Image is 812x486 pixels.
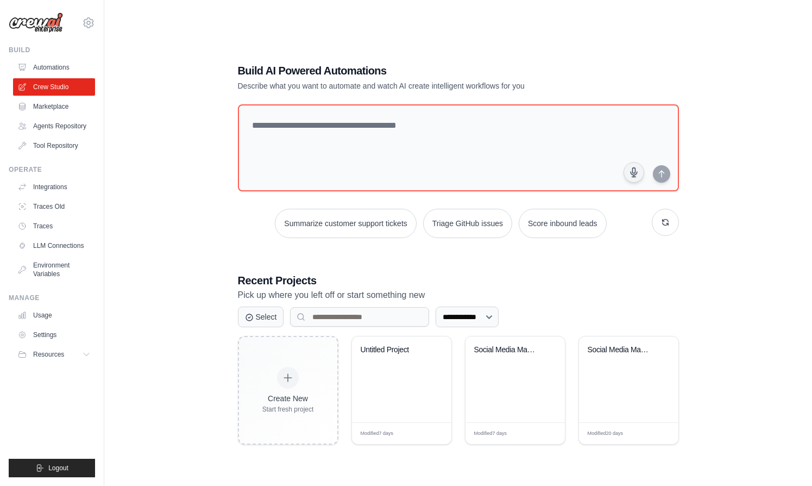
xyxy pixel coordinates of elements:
[33,350,64,359] span: Resources
[262,405,314,414] div: Start fresh project
[275,209,416,238] button: Summarize customer support tickets
[361,345,426,355] div: Untitled Project
[652,429,662,438] span: Edit
[13,237,95,254] a: LLM Connections
[13,217,95,235] a: Traces
[13,117,95,135] a: Agents Repository
[9,13,63,33] img: Logo
[262,393,314,404] div: Create New
[423,209,512,238] button: Triage GitHub issues
[588,430,624,438] span: Modified 20 days
[624,162,644,183] button: Click to speak your automation idea
[9,46,95,54] div: Build
[539,429,548,438] span: Edit
[13,346,95,363] button: Resources
[9,165,95,174] div: Operate
[13,198,95,215] a: Traces Old
[474,430,507,438] span: Modified 7 days
[13,178,95,196] a: Integrations
[9,459,95,477] button: Logout
[425,429,435,438] span: Edit
[588,345,653,355] div: Social Media Management & Analytics Suite
[238,307,284,327] button: Select
[13,78,95,96] a: Crew Studio
[48,464,68,472] span: Logout
[238,63,603,78] h1: Build AI Powered Automations
[9,294,95,302] div: Manage
[652,209,679,236] button: Get new suggestions
[13,326,95,344] a: Settings
[361,430,394,438] span: Modified 7 days
[13,98,95,115] a: Marketplace
[13,307,95,324] a: Usage
[519,209,607,238] button: Score inbound leads
[238,80,603,91] p: Describe what you want to automate and watch AI create intelligent workflows for you
[13,59,95,76] a: Automations
[238,288,679,302] p: Pick up where you left off or start something new
[13,257,95,283] a: Environment Variables
[13,137,95,154] a: Tool Repository
[238,273,679,288] h3: Recent Projects
[758,434,812,486] iframe: Chat Widget
[474,345,540,355] div: Social Media Management Automation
